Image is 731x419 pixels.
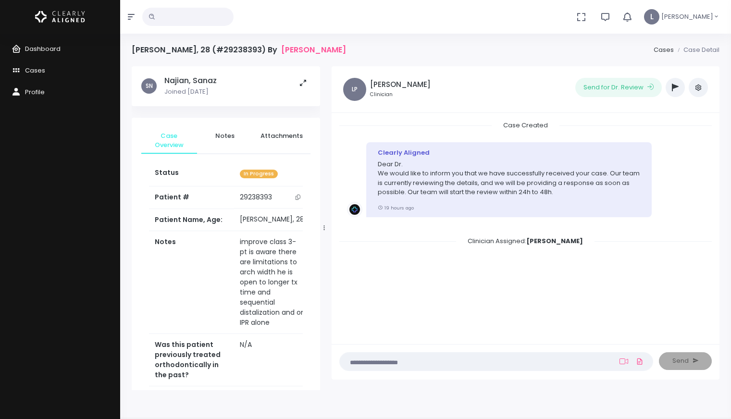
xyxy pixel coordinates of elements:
[634,353,645,370] a: Add Files
[149,162,234,186] th: Status
[141,78,157,94] span: SN
[240,170,278,179] span: In Progress
[234,231,310,333] td: improve class 3- pt is aware there are limitations to arch width he is open to longer tx time and...
[234,186,310,209] td: 29238393
[370,91,431,99] small: Clinician
[149,209,234,231] th: Patient Name, Age:
[378,160,641,197] p: Dear Dr. We would like to inform you that we have successfully received your case. Our team is cu...
[164,76,217,86] h5: Najian, Sanaz
[132,45,346,54] h4: [PERSON_NAME], 28 (#29238393) By
[654,45,674,54] a: Cases
[164,87,217,97] p: Joined [DATE]
[526,236,583,246] b: [PERSON_NAME]
[674,45,719,55] li: Case Detail
[260,131,303,141] span: Attachments
[492,118,559,133] span: Case Created
[132,66,320,390] div: scrollable content
[456,234,595,248] span: Clinician Assigned:
[149,231,234,333] th: Notes
[234,333,310,386] td: N/A
[343,78,366,101] span: LP
[35,7,85,27] img: Logo Horizontal
[281,45,346,54] a: [PERSON_NAME]
[378,148,641,158] div: Clearly Aligned
[339,121,712,334] div: scrollable content
[25,44,61,53] span: Dashboard
[378,205,414,211] small: 19 hours ago
[234,209,310,231] td: [PERSON_NAME], 28
[149,333,234,386] th: Was this patient previously treated orthodontically in the past?
[25,66,45,75] span: Cases
[644,9,659,25] span: L
[661,12,713,22] span: [PERSON_NAME]
[370,80,431,89] h5: [PERSON_NAME]
[25,87,45,97] span: Profile
[205,131,245,141] span: Notes
[575,78,662,97] button: Send for Dr. Review
[618,357,630,365] a: Add Loom Video
[149,131,189,150] span: Case Overview
[149,186,234,209] th: Patient #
